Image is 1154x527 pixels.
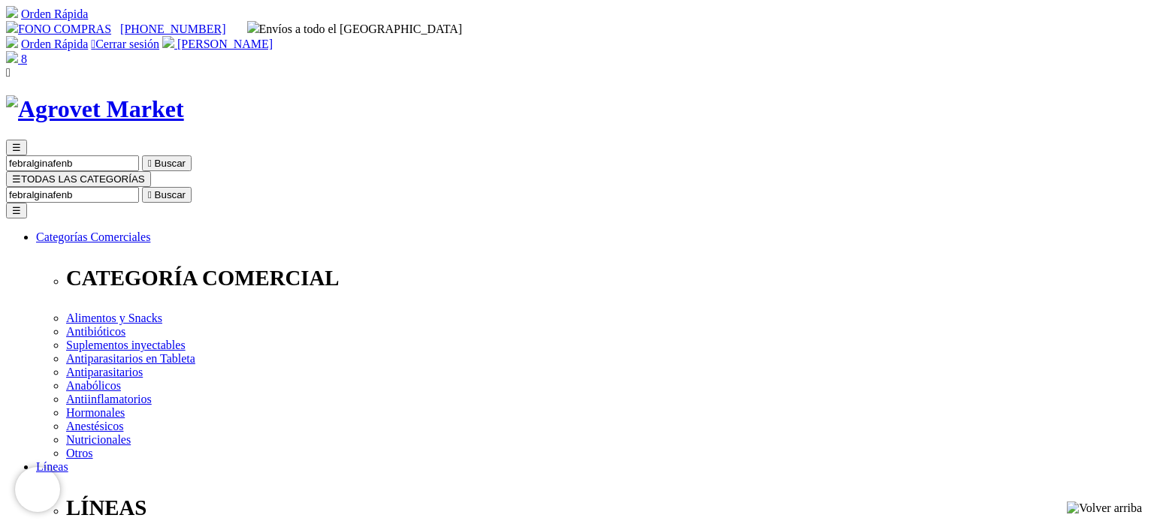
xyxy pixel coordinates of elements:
[66,352,195,365] a: Antiparasitarios en Tableta
[247,21,259,33] img: delivery-truck.svg
[6,155,139,171] input: Buscar
[66,325,125,338] a: Antibióticos
[6,6,18,18] img: shopping-cart.svg
[36,230,150,243] a: Categorías Comerciales
[6,171,151,187] button: ☰TODAS LAS CATEGORÍAS
[21,38,88,50] a: Orden Rápida
[6,21,18,33] img: phone.svg
[6,66,11,79] i: 
[12,173,21,185] span: ☰
[21,8,88,20] a: Orden Rápida
[66,420,123,432] a: Anestésicos
[148,158,152,169] i: 
[6,203,27,218] button: ☰
[91,38,95,50] i: 
[6,95,184,123] img: Agrovet Market
[66,447,93,459] a: Otros
[91,38,159,50] a: Cerrar sesión
[6,187,139,203] input: Buscar
[1067,501,1142,515] img: Volver arriba
[6,36,18,48] img: shopping-cart.svg
[142,187,192,203] button:  Buscar
[6,51,18,63] img: shopping-bag.svg
[142,155,192,171] button:  Buscar
[66,393,152,405] a: Antiinflamatorios
[162,38,273,50] a: [PERSON_NAME]
[148,189,152,200] i: 
[6,53,27,65] a: 8
[155,189,186,200] span: Buscar
[36,460,68,473] a: Líneas
[247,23,463,35] span: Envíos a todo el [GEOGRAPHIC_DATA]
[66,406,125,419] a: Hormonales
[162,36,174,48] img: user.svg
[12,142,21,153] span: ☰
[6,23,111,35] a: FONO COMPRAS
[120,23,225,35] a: [PHONE_NUMBER]
[15,467,60,512] iframe: Brevo live chat
[177,38,273,50] span: [PERSON_NAME]
[6,140,27,155] button: ☰
[66,266,1148,291] p: CATEGORÍA COMERCIAL
[66,312,162,324] a: Alimentos y Snacks
[155,158,186,169] span: Buscar
[66,339,186,351] a: Suplementos inyectables
[66,495,1148,520] p: LÍNEAS
[66,433,131,446] a: Nutricionales
[66,366,143,378] a: Antiparasitarios
[21,53,27,65] span: 8
[66,379,121,392] a: Anabólicos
